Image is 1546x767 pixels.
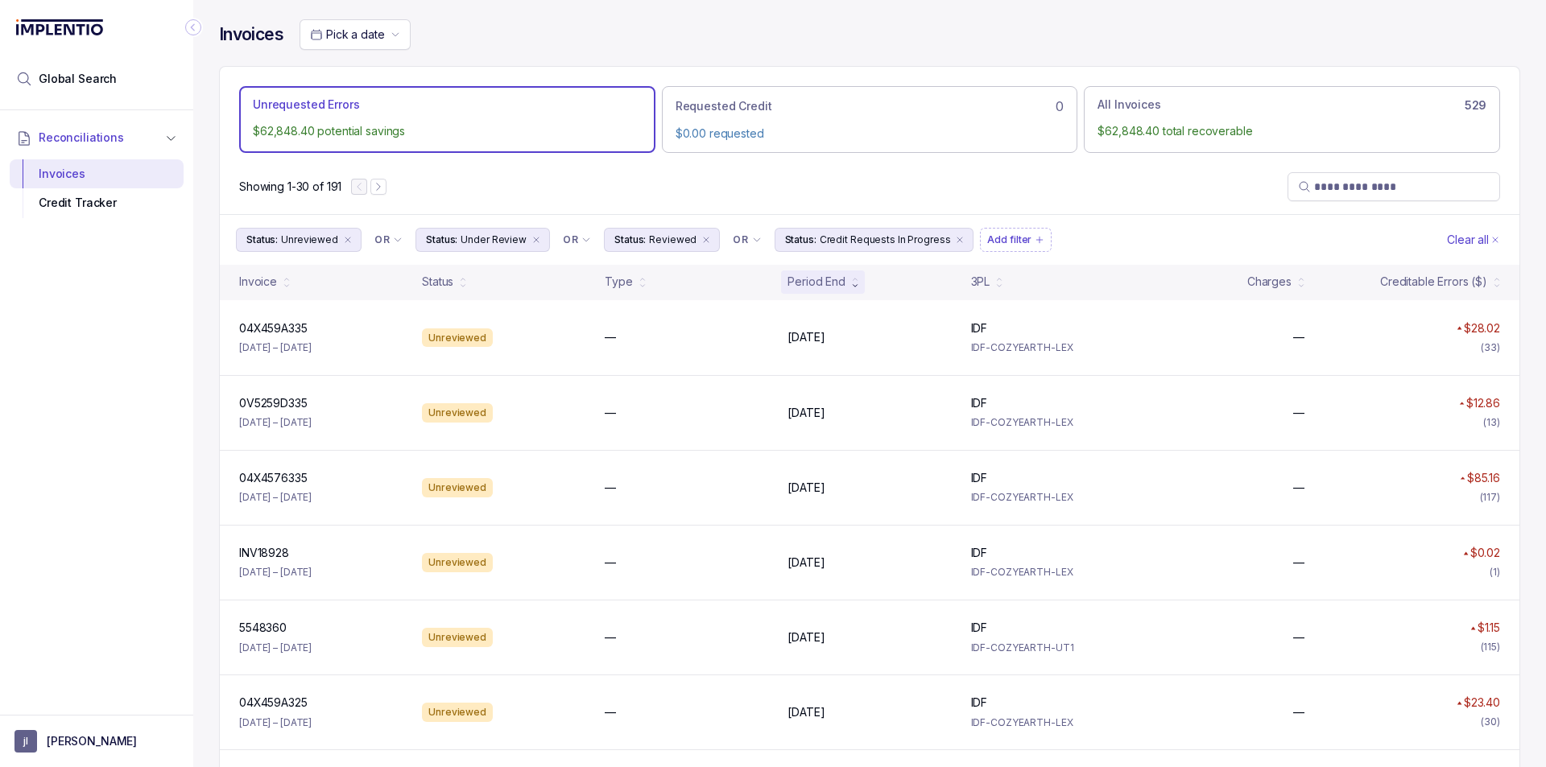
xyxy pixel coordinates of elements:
[1460,476,1465,480] img: red pointer upwards
[14,730,179,753] button: User initials[PERSON_NAME]
[1480,489,1500,505] div: (117)
[1447,232,1489,248] p: Clear all
[253,97,359,113] p: Unrequested Errors
[422,478,493,497] div: Unreviewed
[787,555,825,571] p: [DATE]
[1457,701,1461,705] img: red pointer upwards
[236,228,1444,252] ul: Filter Group
[239,179,341,195] p: Showing 1-30 of 191
[239,179,341,195] div: Remaining page entries
[1293,329,1304,345] p: —
[368,229,409,251] button: Filter Chip Connector undefined
[239,320,308,336] p: 04X459A335
[1481,639,1500,655] div: (115)
[1470,626,1475,630] img: red pointer upwards
[556,229,597,251] button: Filter Chip Connector undefined
[1459,402,1464,406] img: red pointer upwards
[1467,470,1500,486] p: $85.16
[1293,405,1304,421] p: —
[971,274,990,290] div: 3PL
[676,98,772,114] p: Requested Credit
[1380,274,1487,290] div: Creditable Errors ($)
[787,704,825,720] p: [DATE]
[1483,414,1500,431] div: (13)
[10,120,184,155] button: Reconciliations
[1463,551,1468,555] img: red pointer upwards
[787,329,825,345] p: [DATE]
[971,470,988,486] p: IDF
[971,564,1135,580] p: IDF-COZYEARTH-LEX
[1466,395,1500,411] p: $12.86
[971,320,988,336] p: IDF
[1097,123,1486,139] p: $62,848.40 total recoverable
[971,640,1135,656] p: IDF-COZYEARTH-UT1
[733,233,761,246] li: Filter Chip Connector undefined
[184,18,203,37] div: Collapse Icon
[1097,97,1160,113] p: All Invoices
[676,126,1064,142] p: $0.00 requested
[341,233,354,246] div: remove content
[310,27,384,43] search: Date Range Picker
[1481,714,1500,730] div: (30)
[1465,99,1486,112] h6: 529
[971,340,1135,356] p: IDF-COZYEARTH-LEX
[649,232,697,248] p: Reviewed
[239,470,308,486] p: 04X4576335
[1293,555,1304,571] p: —
[374,233,390,246] p: OR
[239,340,312,356] p: [DATE] – [DATE]
[239,564,312,580] p: [DATE] – [DATE]
[605,405,616,421] p: —
[787,405,825,421] p: [DATE]
[785,232,816,248] p: Status:
[775,228,974,252] button: Filter Chip Credit Requests In Progress
[10,156,184,221] div: Reconciliations
[1444,228,1503,252] button: Clear Filters
[605,629,616,645] p: —
[530,233,543,246] div: remove content
[415,228,550,252] button: Filter Chip Under Review
[239,695,308,711] p: 04X459A325
[239,620,287,636] p: 5548360
[39,130,124,146] span: Reconciliations
[1457,326,1461,330] img: red pointer upwards
[219,23,283,46] h4: Invoices
[426,232,457,248] p: Status:
[733,233,748,246] p: OR
[1464,695,1500,711] p: $23.40
[787,274,845,290] div: Period End
[422,274,453,290] div: Status
[23,188,171,217] div: Credit Tracker
[14,730,37,753] span: User initials
[953,233,966,246] div: remove content
[971,414,1135,431] p: IDF-COZYEARTH-LEX
[422,553,493,572] div: Unreviewed
[239,640,312,656] p: [DATE] – [DATE]
[39,71,117,87] span: Global Search
[239,489,312,505] p: [DATE] – [DATE]
[1478,620,1500,636] p: $1.15
[47,733,137,749] p: [PERSON_NAME]
[1464,320,1500,336] p: $28.02
[971,695,988,711] p: IDF
[1293,629,1304,645] p: —
[787,480,825,496] p: [DATE]
[422,328,493,348] div: Unreviewed
[605,555,616,571] p: —
[971,395,988,411] p: IDF
[236,228,362,252] button: Filter Chip Unreviewed
[239,715,312,731] p: [DATE] – [DATE]
[563,233,591,246] li: Filter Chip Connector undefined
[239,414,312,431] p: [DATE] – [DATE]
[980,228,1052,252] button: Filter Chip Add filter
[605,329,616,345] p: —
[246,232,278,248] p: Status:
[422,703,493,722] div: Unreviewed
[1490,564,1500,580] div: (1)
[971,715,1135,731] p: IDF-COZYEARTH-LEX
[239,395,308,411] p: 0V5259D335
[239,545,289,561] p: INV18928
